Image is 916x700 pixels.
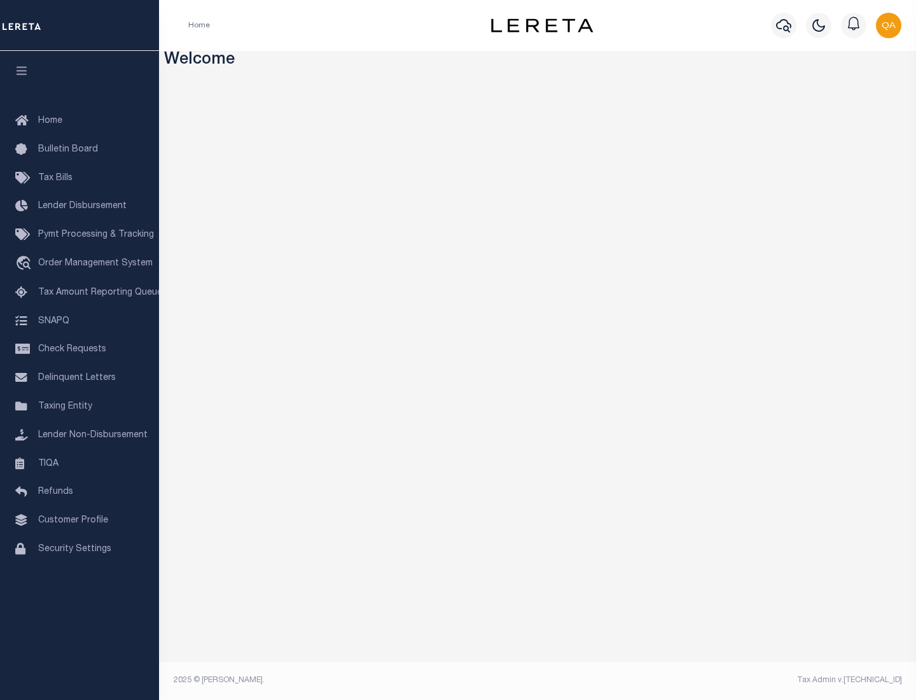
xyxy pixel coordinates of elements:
span: Check Requests [38,345,106,354]
div: 2025 © [PERSON_NAME]. [164,675,538,686]
span: Home [38,116,62,125]
h3: Welcome [164,51,912,71]
span: Pymt Processing & Tracking [38,230,154,239]
img: logo-dark.svg [491,18,593,32]
span: Taxing Entity [38,402,92,411]
span: Tax Amount Reporting Queue [38,288,162,297]
img: svg+xml;base64,PHN2ZyB4bWxucz0iaHR0cDovL3d3dy53My5vcmcvMjAwMC9zdmciIHBvaW50ZXItZXZlbnRzPSJub25lIi... [876,13,901,38]
span: Lender Non-Disbursement [38,431,148,440]
span: Tax Bills [38,174,73,183]
div: Tax Admin v.[TECHNICAL_ID] [547,675,902,686]
li: Home [188,20,210,31]
span: Delinquent Letters [38,374,116,382]
span: Bulletin Board [38,145,98,154]
span: Order Management System [38,259,153,268]
span: Security Settings [38,545,111,554]
span: Customer Profile [38,516,108,525]
span: SNAPQ [38,316,69,325]
span: Refunds [38,487,73,496]
i: travel_explore [15,256,36,272]
span: Lender Disbursement [38,202,127,211]
span: TIQA [38,459,59,468]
